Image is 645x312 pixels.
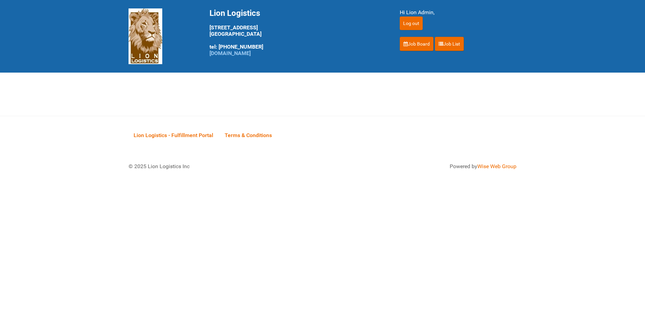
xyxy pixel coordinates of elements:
span: Lion Logistics [209,8,260,18]
a: Terms & Conditions [220,125,277,146]
a: [DOMAIN_NAME] [209,50,251,56]
div: © 2025 Lion Logistics Inc [123,157,319,176]
a: Lion Logistics [129,33,162,39]
span: Terms & Conditions [225,132,272,138]
input: Log out [400,17,423,30]
div: Powered by [331,162,516,171]
a: Job List [435,37,464,51]
div: Hi Lion Admin, [400,8,516,17]
a: Lion Logistics - Fulfillment Portal [129,125,218,146]
img: Lion Logistics [129,8,162,64]
a: Wise Web Group [477,163,516,170]
span: Lion Logistics - Fulfillment Portal [134,132,213,138]
a: Job Board [400,37,433,51]
div: [STREET_ADDRESS] [GEOGRAPHIC_DATA] tel: [PHONE_NUMBER] [209,8,383,56]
